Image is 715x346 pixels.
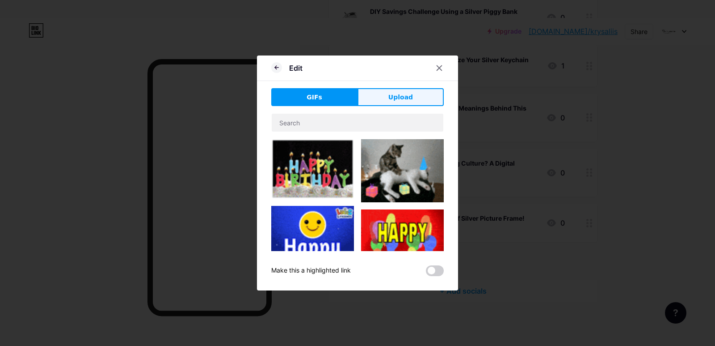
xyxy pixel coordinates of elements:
[307,93,322,102] span: GIFs
[271,139,354,199] img: Gihpy
[357,88,444,106] button: Upload
[271,88,357,106] button: GIFs
[272,114,443,132] input: Search
[271,265,351,276] div: Make this a highlighted link
[361,209,444,292] img: Gihpy
[361,139,444,202] img: Gihpy
[388,93,413,102] span: Upload
[289,63,303,73] div: Edit
[271,206,354,289] img: Gihpy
